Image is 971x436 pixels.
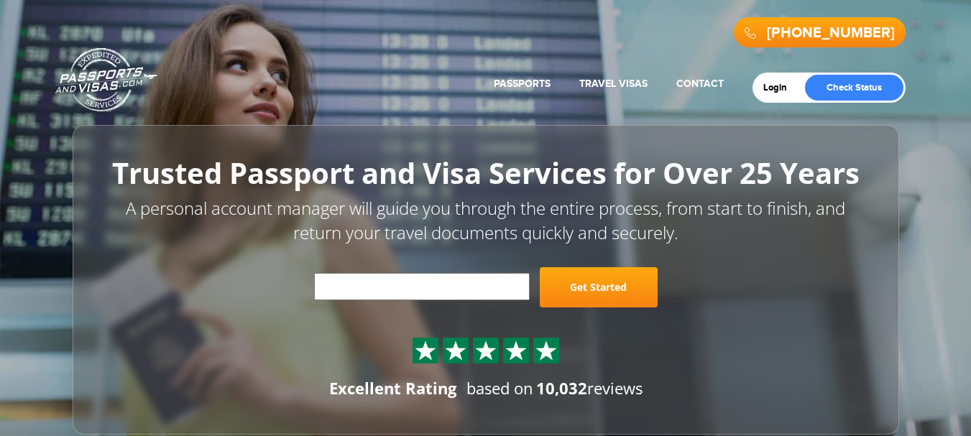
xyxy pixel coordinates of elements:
[466,377,533,399] span: based on
[763,82,797,93] a: Login
[445,340,466,361] img: Sprite St
[536,377,587,399] strong: 10,032
[579,78,648,90] a: Travel Visas
[505,340,527,361] img: Sprite St
[805,75,903,101] a: Check Status
[535,340,557,361] img: Sprite St
[536,377,643,399] span: reviews
[55,47,157,112] a: Passports & [DOMAIN_NAME]
[105,196,867,246] p: A personal account manager will guide you through the entire process, from start to finish, and r...
[329,377,456,399] div: Excellent Rating
[415,340,436,361] img: Sprite St
[105,157,867,189] h1: Trusted Passport and Visa Services for Over 25 Years
[540,267,658,307] a: Get Started
[494,78,551,90] a: Passports
[475,340,497,361] img: Sprite St
[767,24,895,42] a: [PHONE_NUMBER]
[676,78,724,90] a: Contact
